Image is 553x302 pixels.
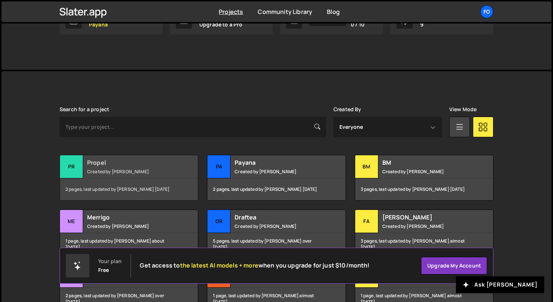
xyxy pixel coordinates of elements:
[355,233,493,255] div: 3 pages, last updated by [PERSON_NAME] almost [DATE]
[98,258,122,264] div: Your plan
[207,178,345,200] div: 2 pages, last updated by [PERSON_NAME] [DATE]
[207,233,345,255] div: 5 pages, last updated by [PERSON_NAME] over [DATE]
[449,106,477,112] label: View Mode
[60,178,198,200] div: 2 pages, last updated by [PERSON_NAME] [DATE]
[60,210,198,255] a: Me Merrigo Created by [PERSON_NAME] 1 page, last updated by [PERSON_NAME] about [DATE]
[382,278,471,284] small: Created by [PERSON_NAME]
[207,210,231,233] div: Dr
[207,155,231,178] div: Pa
[355,178,493,200] div: 3 pages, last updated by [PERSON_NAME] [DATE]
[355,210,378,233] div: Fa
[421,257,487,274] a: Upgrade my account
[382,168,471,175] small: Created by [PERSON_NAME]
[355,155,378,178] div: BM
[219,8,243,16] a: Projects
[207,155,346,201] a: Pa Payana Created by [PERSON_NAME] 2 pages, last updated by [PERSON_NAME] [DATE]
[355,155,493,201] a: BM BM Created by [PERSON_NAME] 3 pages, last updated by [PERSON_NAME] [DATE]
[60,106,109,112] label: Search for a project
[60,117,326,137] input: Type your project...
[140,262,370,269] h2: Get access to when you upgrade for just $10/month!
[87,278,176,284] small: Created by [PERSON_NAME]
[235,213,323,221] h2: Draftea
[60,210,83,233] div: Me
[235,159,323,167] h2: Payana
[199,22,243,28] p: Upgrade to a Pro
[355,210,493,255] a: Fa [PERSON_NAME] Created by [PERSON_NAME] 3 pages, last updated by [PERSON_NAME] almost [DATE]
[420,22,456,28] p: 9
[89,22,119,28] p: Payana
[382,213,471,221] h2: [PERSON_NAME]
[98,267,109,273] div: Free
[60,155,198,201] a: Pr Propel Created by [PERSON_NAME] 2 pages, last updated by [PERSON_NAME] [DATE]
[87,159,176,167] h2: Propel
[327,8,340,16] a: Blog
[87,213,176,221] h2: Merrigo
[207,210,346,255] a: Dr Draftea Created by [PERSON_NAME] 5 pages, last updated by [PERSON_NAME] over [DATE]
[456,276,544,293] button: Ask [PERSON_NAME]
[180,261,258,269] span: the latest AI models + more
[480,5,493,18] a: fo
[235,278,323,284] small: Created by [PERSON_NAME]
[235,168,323,175] small: Created by [PERSON_NAME]
[333,106,361,112] label: Created By
[60,155,83,178] div: Pr
[87,223,176,229] small: Created by [PERSON_NAME]
[87,168,176,175] small: Created by [PERSON_NAME]
[351,22,364,28] span: 0 / 10
[382,223,471,229] small: Created by [PERSON_NAME]
[258,8,312,16] a: Community Library
[60,233,198,255] div: 1 page, last updated by [PERSON_NAME] about [DATE]
[235,223,323,229] small: Created by [PERSON_NAME]
[382,159,471,167] h2: BM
